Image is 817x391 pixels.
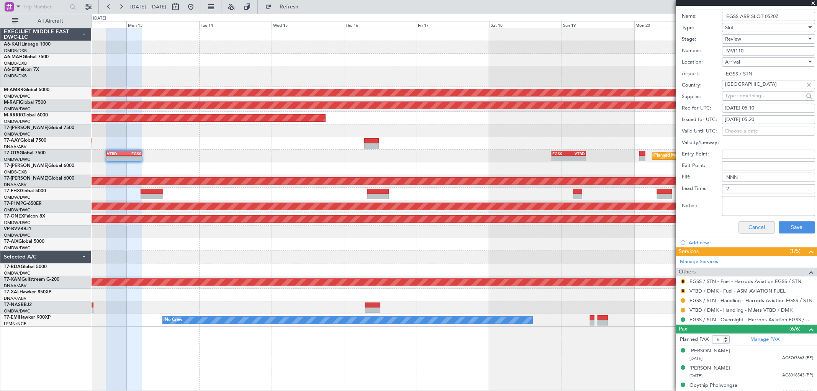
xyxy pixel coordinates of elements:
[4,315,19,320] span: T7-EMI
[725,24,734,31] span: Slot
[4,126,48,130] span: T7-[PERSON_NAME]
[4,48,27,54] a: OMDB/DXB
[4,151,20,155] span: T7-GTS
[165,314,182,326] div: No Crew
[4,138,20,143] span: T7-AAY
[682,105,722,112] label: Req for UTC:
[779,221,815,234] button: Save
[4,100,46,105] a: M-RAFIGlobal 7500
[569,156,585,161] div: -
[682,82,722,89] label: Country:
[4,55,23,59] span: A6-MAH
[4,138,46,143] a: T7-AAYGlobal 7500
[20,18,81,24] span: All Aircraft
[4,88,49,92] a: M-AMBRGlobal 5000
[689,316,813,323] a: EGSS / STN - Overnight - Harrods Aviation EGSS / STN
[4,176,48,181] span: T7-[PERSON_NAME]
[682,47,722,55] label: Number:
[4,42,21,47] span: A6-KAH
[722,173,815,182] input: NNN
[682,116,722,124] label: Issued for UTC:
[4,88,23,92] span: M-AMBR
[8,15,83,27] button: All Aircraft
[738,221,775,234] button: Cancel
[789,325,801,333] span: (6/6)
[4,195,30,200] a: OMDW/DWC
[689,373,702,379] span: [DATE]
[725,105,812,112] div: [DATE] 05:10
[782,372,813,379] span: AC8016543 (PP)
[107,151,124,156] div: VTBD
[750,336,779,344] a: Manage PAX
[4,151,46,155] a: T7-GTSGlobal 7500
[4,290,51,294] a: T7-XALHawker 850XP
[689,382,737,389] div: Ooythip Pholwongsa
[4,176,74,181] a: T7-[PERSON_NAME]Global 6000
[4,144,26,150] a: DNAA/ABV
[682,70,722,78] label: Airport:
[4,93,30,99] a: OMDW/DWC
[4,73,27,79] a: OMDB/DXB
[782,355,813,362] span: AC5767663 (PP)
[682,36,722,43] label: Stage:
[552,156,569,161] div: -
[4,189,46,193] a: T7-FHXGlobal 5000
[126,21,199,28] div: Mon 13
[4,189,20,193] span: T7-FHX
[4,164,48,168] span: T7-[PERSON_NAME]
[680,258,718,266] a: Manage Services
[344,21,416,28] div: Thu 16
[4,55,49,59] a: A6-MAHGlobal 7500
[689,347,730,355] div: [PERSON_NAME]
[4,164,74,168] a: T7-[PERSON_NAME]Global 6000
[725,90,804,101] input: Type something...
[4,321,26,327] a: LFMN/NCE
[199,21,272,28] div: Tue 14
[4,67,39,72] a: A6-EFIFalcon 7X
[679,247,699,256] span: Services
[4,182,26,188] a: DNAA/ABV
[4,296,26,301] a: DNAA/ABV
[4,265,21,269] span: T7-BDA
[4,214,45,219] a: T7-ONEXFalcon 8X
[725,79,804,90] input: Type something...
[682,151,722,158] label: Entry Point:
[489,21,562,28] div: Sat 18
[634,21,707,28] div: Mon 20
[689,278,801,285] a: EGSS / STN - Fuel - Harrods Aviation EGSS / STN
[4,303,21,307] span: T7-NAS
[4,277,21,282] span: T7-XAM
[107,156,124,161] div: -
[4,227,20,231] span: VP-BVV
[124,151,141,156] div: EGSS
[4,245,30,251] a: OMDW/DWC
[130,3,166,10] span: [DATE] - [DATE]
[4,220,30,226] a: OMDW/DWC
[4,315,51,320] a: T7-EMIHawker 900XP
[4,113,48,118] a: M-RRRRGlobal 6000
[682,24,722,32] label: Type:
[682,185,722,193] label: Lead Time:
[4,201,42,206] a: T7-P1MPG-650ER
[689,365,730,372] div: [PERSON_NAME]
[4,106,30,112] a: OMDW/DWC
[4,227,31,231] a: VP-BVVBBJ1
[4,131,30,137] a: OMDW/DWC
[4,61,27,66] a: OMDB/DXB
[4,169,27,175] a: OMDB/DXB
[417,21,489,28] div: Fri 17
[272,21,344,28] div: Wed 15
[4,214,24,219] span: T7-ONEX
[4,290,20,294] span: T7-XAL
[4,126,74,130] a: T7-[PERSON_NAME]Global 7500
[4,283,26,289] a: DNAA/ABV
[654,150,744,162] div: Planned Maint [GEOGRAPHIC_DATA] (Seletar)
[4,265,47,269] a: T7-BDAGlobal 5000
[262,1,308,13] button: Refresh
[725,36,741,43] span: Review
[689,297,812,304] a: EGSS / STN - Handling - Harrods Aviation EGSS / STN
[4,201,23,206] span: T7-P1MP
[552,151,569,156] div: EGSS
[689,307,792,313] a: VTBD / DMK - Handling - MJets VTBD / DMK
[680,336,709,344] label: Planned PAX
